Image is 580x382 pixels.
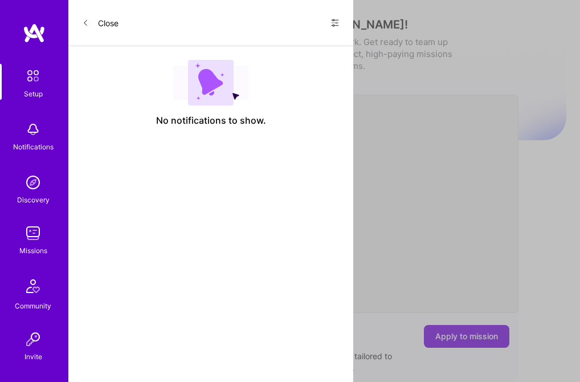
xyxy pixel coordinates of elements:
div: Setup [24,88,43,100]
img: logo [23,23,46,43]
img: Invite [22,328,44,351]
div: Notifications [13,141,54,153]
button: Close [82,14,119,32]
div: Missions [19,245,47,257]
span: No notifications to show. [156,115,266,127]
div: Invite [24,351,42,363]
img: bell [22,118,44,141]
img: empty [173,60,248,105]
img: setup [21,64,45,88]
img: Community [19,273,47,300]
div: Discovery [17,194,50,206]
div: Community [15,300,51,312]
img: teamwork [22,222,44,245]
img: discovery [22,171,44,194]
